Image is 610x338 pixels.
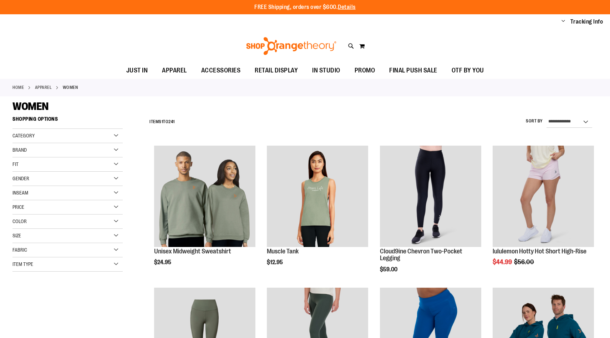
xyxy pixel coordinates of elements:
span: OTF BY YOU [452,62,484,79]
label: Sort By [526,118,543,124]
span: ACCESSORIES [201,62,241,79]
span: Category [12,133,35,138]
div: product [263,142,372,284]
span: 241 [168,119,175,124]
a: lululemon Hotty Hot Short High-Rise [493,146,594,248]
a: Tracking Info [570,18,603,26]
strong: WOMEN [63,84,78,91]
img: lululemon Hotty Hot Short High-Rise [493,146,594,247]
span: $24.95 [154,259,172,266]
img: Cloud9ine Chevron Two-Pocket Legging [380,146,481,247]
a: Muscle Tank [267,248,299,255]
a: RETAIL DISPLAY [248,62,305,79]
span: Gender [12,176,29,181]
a: lululemon Hotty Hot Short High-Rise [493,248,586,255]
span: Price [12,204,24,210]
span: RETAIL DISPLAY [255,62,298,79]
a: APPAREL [35,84,52,91]
span: 1 [162,119,163,124]
div: product [376,142,485,291]
a: JUST IN [119,62,155,79]
a: Cloud9ine Chevron Two-Pocket Legging [380,146,481,248]
span: Size [12,233,21,238]
span: Fabric [12,247,27,253]
a: Details [338,4,356,10]
a: OTF BY YOU [444,62,491,79]
a: Unisex Midweight Sweatshirt [154,146,255,248]
strong: Shopping Options [12,113,123,129]
span: PROMO [355,62,375,79]
span: $59.00 [380,266,398,273]
a: Cloud9ine Chevron Two-Pocket Legging [380,248,462,262]
span: JUST IN [126,62,148,79]
a: Muscle Tank [267,146,368,248]
span: $12.95 [267,259,284,266]
span: Item Type [12,261,33,267]
img: Unisex Midweight Sweatshirt [154,146,255,247]
button: Account menu [561,18,565,25]
span: Color [12,218,27,224]
span: $56.00 [514,258,535,266]
span: $44.99 [493,258,513,266]
p: FREE Shipping, orders over $600. [254,3,356,11]
a: APPAREL [155,62,194,79]
img: Shop Orangetheory [245,37,337,55]
h2: Items to [149,116,175,127]
a: ACCESSORIES [194,62,248,79]
a: IN STUDIO [305,62,347,79]
span: IN STUDIO [312,62,340,79]
a: FINAL PUSH SALE [382,62,444,79]
a: Home [12,84,24,91]
a: Unisex Midweight Sweatshirt [154,248,231,255]
span: WOMEN [12,100,49,112]
span: Brand [12,147,27,153]
div: product [151,142,259,284]
div: product [489,142,598,284]
span: Fit [12,161,19,167]
img: Muscle Tank [267,146,368,247]
span: Inseam [12,190,28,196]
span: FINAL PUSH SALE [389,62,437,79]
span: APPAREL [162,62,187,79]
a: PROMO [347,62,382,79]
